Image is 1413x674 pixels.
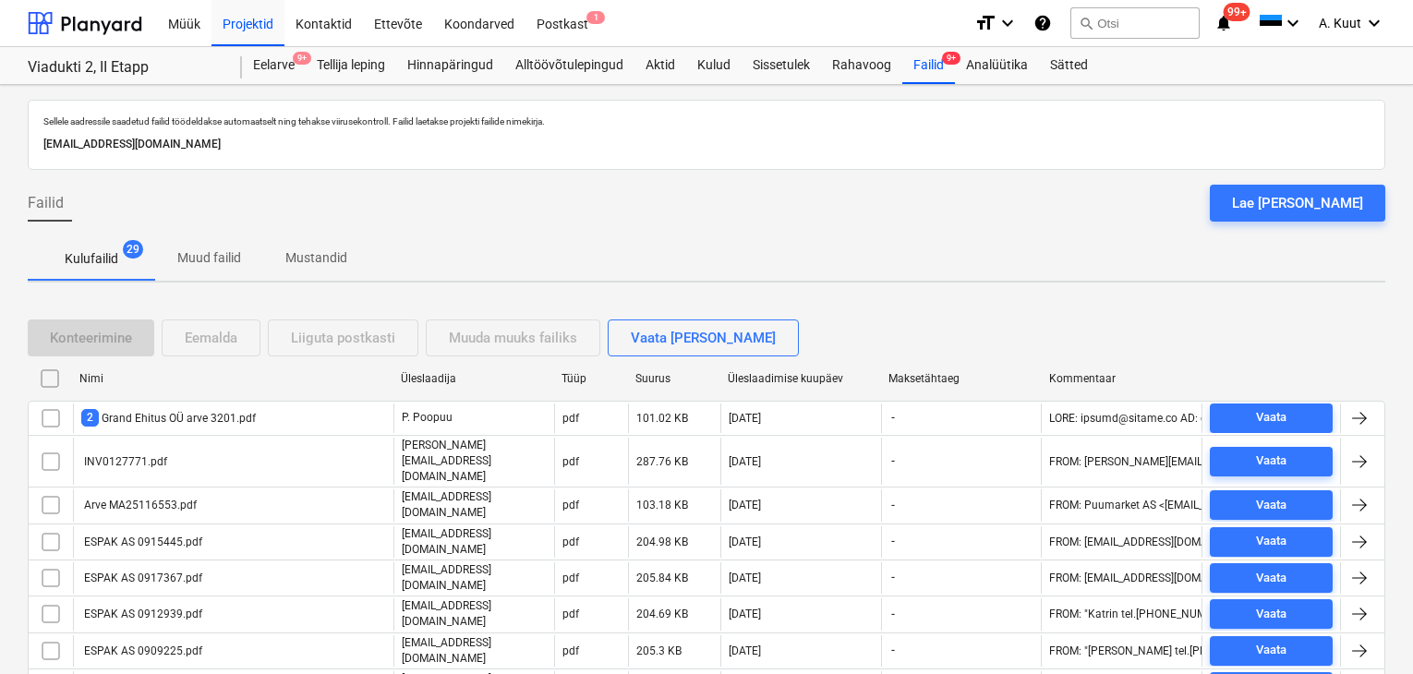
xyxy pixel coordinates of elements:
[888,372,1034,385] div: Maksetähtaeg
[1282,12,1304,34] i: keyboard_arrow_down
[889,534,897,549] span: -
[402,562,547,594] p: [EMAIL_ADDRESS][DOMAIN_NAME]
[562,455,579,468] div: pdf
[1210,563,1333,593] button: Vaata
[1321,585,1413,674] iframe: Chat Widget
[81,572,202,584] div: ESPAK AS 0917367.pdf
[1079,16,1093,30] span: search
[562,499,579,512] div: pdf
[1321,585,1413,674] div: Vestlusvidin
[729,608,761,620] div: [DATE]
[177,248,241,268] p: Muud failid
[81,644,202,657] div: ESPAK AS 0909225.pdf
[636,455,688,468] div: 287.76 KB
[242,47,306,84] a: Eelarve9+
[1210,527,1333,557] button: Vaata
[889,498,897,513] span: -
[28,58,220,78] div: Viadukti 2, II Etapp
[1210,636,1333,666] button: Vaata
[586,11,605,24] span: 1
[1214,12,1233,34] i: notifications
[1256,407,1286,428] div: Vaata
[742,47,821,84] a: Sissetulek
[402,438,547,485] p: [PERSON_NAME][EMAIL_ADDRESS][DOMAIN_NAME]
[955,47,1039,84] div: Analüütika
[729,572,761,584] div: [DATE]
[1210,185,1385,222] button: Lae [PERSON_NAME]
[242,47,306,84] div: Eelarve
[889,607,897,622] span: -
[1256,604,1286,625] div: Vaata
[401,372,547,385] div: Üleslaadija
[1033,12,1052,34] i: Abikeskus
[634,47,686,84] a: Aktid
[562,644,579,657] div: pdf
[1224,3,1250,21] span: 99+
[402,635,547,667] p: [EMAIL_ADDRESS][DOMAIN_NAME]
[1039,47,1099,84] a: Sätted
[81,499,197,512] div: Arve MA25116553.pdf
[43,135,1370,154] p: [EMAIL_ADDRESS][DOMAIN_NAME]
[562,372,621,385] div: Tüüp
[729,412,761,425] div: [DATE]
[123,240,143,259] span: 29
[942,52,960,65] span: 9+
[1256,451,1286,472] div: Vaata
[1210,403,1333,433] button: Vaata
[402,526,547,558] p: [EMAIL_ADDRESS][DOMAIN_NAME]
[28,192,64,214] span: Failid
[636,572,688,584] div: 205.84 KB
[1232,191,1363,215] div: Lae [PERSON_NAME]
[636,536,688,548] div: 204.98 KB
[889,453,897,469] span: -
[996,12,1019,34] i: keyboard_arrow_down
[686,47,742,84] a: Kulud
[631,326,776,350] div: Vaata [PERSON_NAME]
[81,409,99,427] span: 2
[636,412,688,425] div: 101.02 KB
[821,47,902,84] a: Rahavoog
[306,47,396,84] a: Tellija leping
[974,12,996,34] i: format_size
[1256,531,1286,552] div: Vaata
[902,47,955,84] a: Failid9+
[81,455,167,468] div: INV0127771.pdf
[1210,447,1333,476] button: Vaata
[1256,568,1286,589] div: Vaata
[729,455,761,468] div: [DATE]
[79,372,386,385] div: Nimi
[1070,7,1200,39] button: Otsi
[635,372,713,385] div: Suurus
[1210,490,1333,520] button: Vaata
[504,47,634,84] a: Alltöövõtulepingud
[729,536,761,548] div: [DATE]
[889,643,897,658] span: -
[562,536,579,548] div: pdf
[1210,599,1333,629] button: Vaata
[729,644,761,657] div: [DATE]
[81,409,256,427] div: Grand Ehitus OÜ arve 3201.pdf
[902,47,955,84] div: Failid
[1319,16,1361,30] span: A. Kuut
[562,572,579,584] div: pdf
[402,489,547,521] p: [EMAIL_ADDRESS][DOMAIN_NAME]
[65,249,118,269] p: Kulufailid
[1256,640,1286,661] div: Vaata
[1049,372,1195,385] div: Kommentaar
[636,499,688,512] div: 103.18 KB
[43,115,1370,127] p: Sellele aadressile saadetud failid töödeldakse automaatselt ning tehakse viirusekontroll. Failid ...
[889,570,897,585] span: -
[562,608,579,620] div: pdf
[402,410,453,426] p: P. Poopuu
[1256,495,1286,516] div: Vaata
[285,248,347,268] p: Mustandid
[402,598,547,630] p: [EMAIL_ADDRESS][DOMAIN_NAME]
[396,47,504,84] a: Hinnapäringud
